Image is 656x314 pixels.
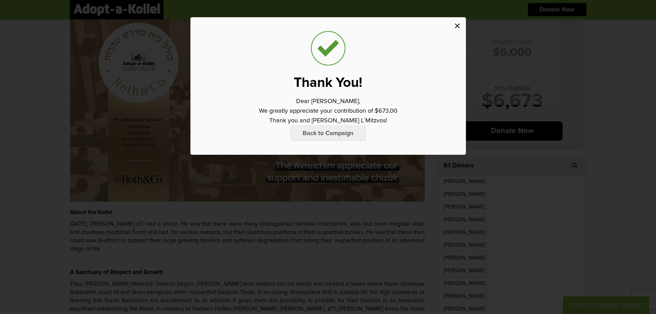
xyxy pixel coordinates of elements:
[290,125,366,141] p: Back to Campaign
[259,106,397,116] p: We greatly appreciate your contribution of $673.00
[269,116,387,125] p: Thank you and [PERSON_NAME] L`Mitzvos!
[453,22,461,30] i: close
[296,97,360,106] p: Dear [PERSON_NAME],
[311,31,345,65] img: check_trans_bg.png
[294,76,362,90] p: Thank You!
